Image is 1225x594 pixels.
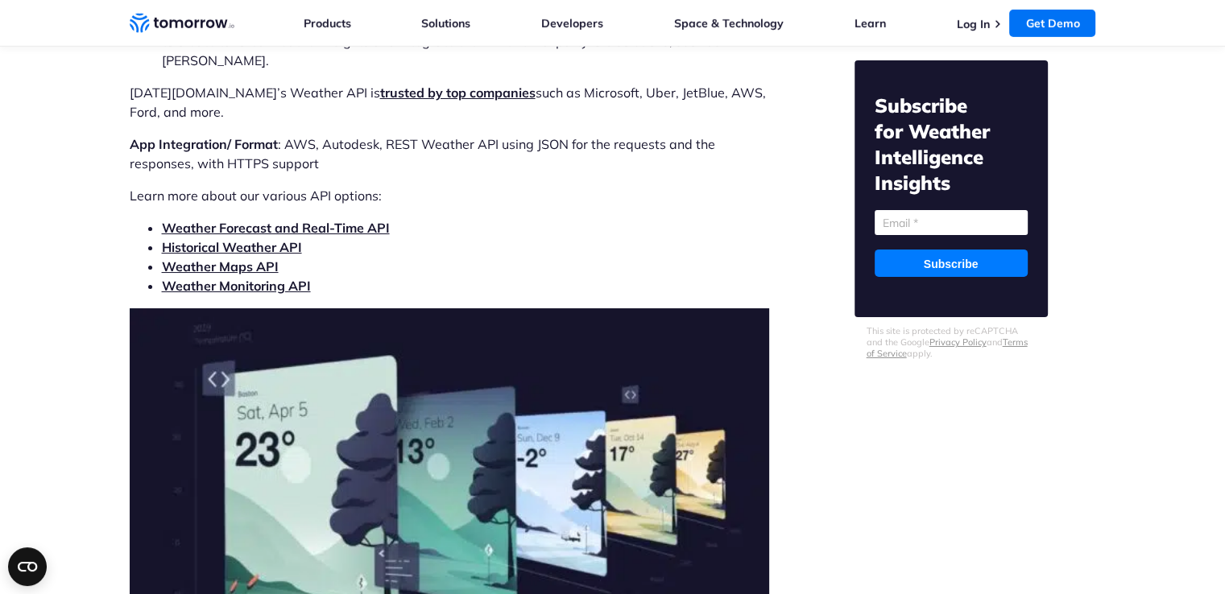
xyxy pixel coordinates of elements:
p: : AWS, Autodesk, REST Weather API using JSON for the requests and the responses, with HTTPS support [130,134,769,173]
p: [DATE][DOMAIN_NAME]’s Weather API is such as Microsoft, Uber, JetBlue, AWS, Ford, and more. [130,83,769,122]
a: Privacy Policy [929,336,987,348]
a: Learn [855,16,886,31]
h2: Subscribe for Weather Intelligence Insights [875,93,1028,196]
p: Learn more about our various API options: [130,186,769,205]
a: Home link [130,11,234,35]
a: Space & Technology [674,16,784,31]
strong: App Integration/ Format [130,136,278,152]
a: Terms of Service [867,336,1028,359]
a: Weather Forecast and Real-Time API [162,220,390,236]
a: trusted by top companies [380,85,536,101]
a: Get Demo [1009,10,1095,37]
a: Developers [541,16,603,31]
input: Email * [875,210,1028,235]
a: Historical Weather API [162,239,302,255]
a: Products [304,16,351,31]
input: Subscribe [875,250,1028,277]
button: Open CMP widget [8,547,47,586]
a: Log In [956,17,989,31]
p: This site is protected by reCAPTCHA and the Google and apply. [867,325,1036,359]
a: Weather Maps API [162,258,279,274]
a: Solutions [421,16,470,31]
a: Weather Monitoring API [162,278,311,294]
